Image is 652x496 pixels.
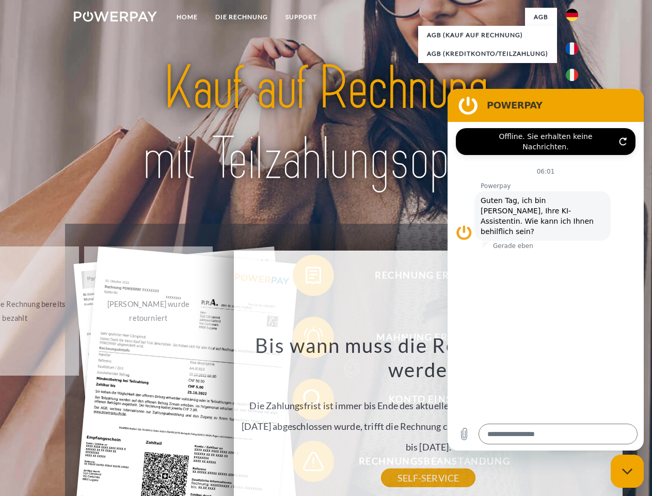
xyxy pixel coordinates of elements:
iframe: Messaging-Fenster [448,89,644,451]
a: agb [525,8,557,26]
div: [PERSON_NAME] wurde retourniert [90,297,206,325]
div: Die Zahlungsfrist ist immer bis Ende des aktuellen Monats. Wenn die Bestellung z.B. am [DATE] abg... [240,333,617,478]
a: Home [168,8,206,26]
a: DIE RECHNUNG [206,8,277,26]
img: title-powerpay_de.svg [99,50,553,198]
img: logo-powerpay-white.svg [74,11,157,22]
a: AGB (Kauf auf Rechnung) [418,26,557,44]
a: SELF-SERVICE [381,469,475,487]
iframe: Schaltfläche zum Öffnen des Messaging-Fensters; Konversation läuft [611,455,644,488]
img: de [566,9,578,21]
h3: Bis wann muss die Rechnung bezahlt werden? [240,333,617,382]
a: AGB (Kreditkonto/Teilzahlung) [418,44,557,63]
img: fr [566,42,578,55]
img: it [566,69,578,81]
a: SUPPORT [277,8,326,26]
